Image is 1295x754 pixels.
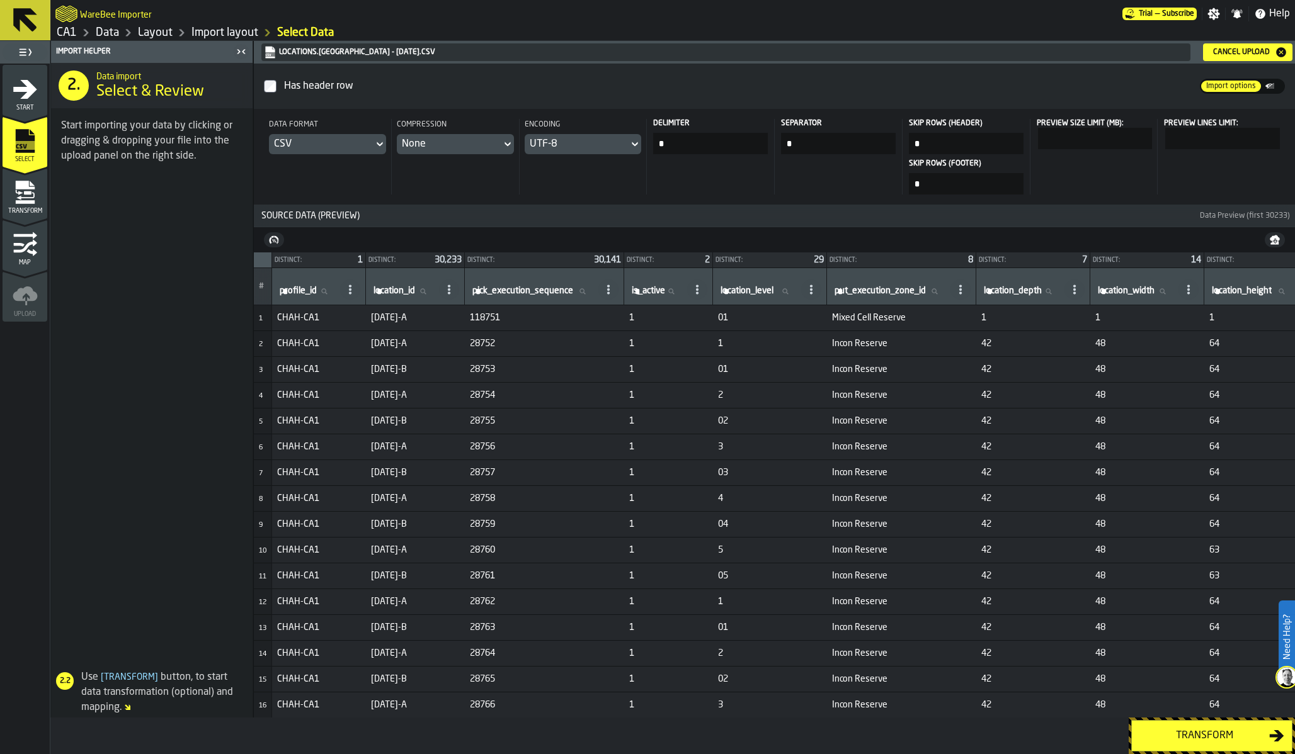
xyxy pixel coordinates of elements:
div: EncodingDropdownMenuValue-UTF_8 [525,119,642,154]
span: 28763 [470,622,619,633]
span: Help [1269,6,1290,21]
span: 5 [259,419,263,425]
span: 13 [259,625,266,632]
span: 42 [981,545,1085,555]
span: 42 [981,700,1085,710]
span: [DATE]-A [371,442,460,452]
span: CHAH-CA1 [277,597,361,607]
span: Import options [1201,81,1261,92]
span: Delimiter [653,119,765,128]
span: 28757 [470,468,619,478]
label: button-toggle-Notifications [1226,8,1248,20]
span: 48 [1095,545,1199,555]
div: Distinct: [979,257,1077,264]
div: Data format [269,119,386,134]
span: 01 [718,364,822,374]
div: InputCheckbox-react-aria3837381588-:r23: [282,76,1197,96]
div: title-Select & Review [51,63,253,108]
span: 42 [981,364,1085,374]
span: 48 [1095,700,1199,710]
li: menu Start [3,65,47,115]
span: Incon Reserve [832,700,971,710]
span: label [1098,286,1155,296]
span: 10 [259,548,266,554]
span: 3 [259,367,263,374]
span: 02 [718,416,822,426]
span: 1 [718,597,822,607]
li: menu Select [3,116,47,167]
nav: Breadcrumb [55,25,673,40]
span: 28754 [470,390,619,400]
input: label [1095,283,1176,300]
span: 28758 [470,493,619,504]
span: label [374,286,415,296]
a: link-to-/wh/i/76e2a128-1b54-4d66-80d4-05ae4c277723/designer [138,26,173,40]
span: [DATE]-A [371,545,460,555]
span: Incon Reserve [832,390,971,400]
span: 28760 [470,545,619,555]
span: 2 [705,256,710,264]
div: Data formatDropdownMenuValue-CSV [269,119,386,154]
span: Transform [3,208,47,215]
label: button-switch-multi-Import options [1200,79,1262,93]
span: 42 [981,597,1085,607]
span: 48 [1095,597,1199,607]
span: 48 [1095,622,1199,633]
button: button- [1265,232,1285,247]
input: label [371,283,436,300]
input: label [832,283,948,300]
span: [DATE]-A [371,648,460,658]
span: 3 [718,442,822,452]
span: CHAH-CA1 [277,313,361,323]
a: link-to-/wh/i/76e2a128-1b54-4d66-80d4-05ae4c277723/import/layout/932d2f57-0b59-4bce-b86b-04decbae... [277,26,334,40]
span: 15 [259,677,266,684]
span: [DATE]-A [371,313,460,323]
span: Separator [781,119,893,128]
label: react-aria3837381588-:r2d: [1035,119,1153,149]
span: 1 [1095,313,1199,323]
span: 2 [259,341,263,348]
span: 42 [981,416,1085,426]
span: 42 [981,519,1085,529]
span: 1 [629,390,708,400]
span: CHAH-CA1 [277,493,361,504]
span: 48 [1095,648,1199,658]
span: 30,141 [594,256,621,264]
input: input-value-Skip Rows (footer) input-value-Skip Rows (footer) [909,173,1024,194]
span: label [835,286,926,296]
label: input-value-Delimiter [652,119,769,154]
span: [DATE]-A [371,390,460,400]
span: Incon Reserve [832,519,971,529]
span: 04 [718,519,822,529]
span: 1 [629,416,708,426]
div: 2. [59,70,89,101]
h2: Sub Title [96,69,242,82]
span: 28752 [470,339,619,349]
span: 1 [259,315,263,322]
input: input-value-Skip Rows (header) input-value-Skip Rows (header) [909,133,1024,154]
span: CHAH-CA1 [277,416,361,426]
span: 28762 [470,597,619,607]
span: # [259,282,264,291]
span: 28766 [470,700,619,710]
div: Use button, to start data transformation (optional) and mapping. [51,670,248,715]
span: 1 [629,442,708,452]
span: 48 [1095,493,1199,504]
a: link-to-/wh/i/76e2a128-1b54-4d66-80d4-05ae4c277723/pricing/ [1122,8,1197,20]
span: 1 [629,700,708,710]
div: StatList-item-Distinct: [827,252,976,267]
span: CHAH-CA1 [277,364,361,374]
button: button-Transform [1131,720,1292,751]
span: Incon Reserve [832,493,971,504]
span: 01 [718,313,822,323]
span: Preview Size Limit (MB): [1037,120,1124,127]
span: 1 [629,571,708,581]
span: [ [101,673,104,682]
div: Distinct: [716,257,809,264]
span: Subscribe [1162,9,1194,18]
span: [DATE]-B [371,416,460,426]
span: CHAH-CA1 [277,674,361,684]
span: 48 [1095,390,1199,400]
span: 42 [981,390,1085,400]
label: react-aria3837381588-:r2f: [1163,119,1280,149]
